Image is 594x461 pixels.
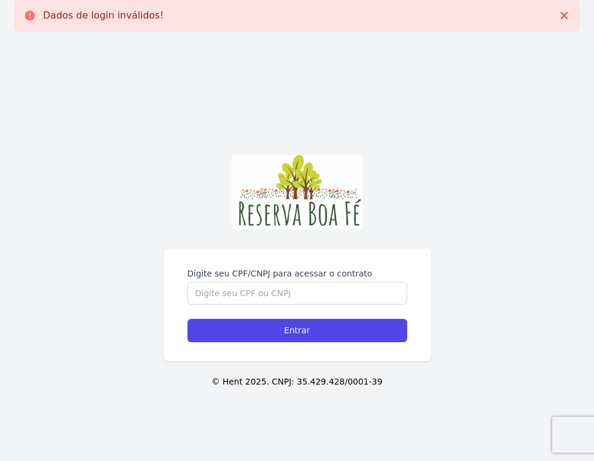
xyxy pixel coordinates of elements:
[43,10,164,21] p: Dados de login inválidos!
[187,282,407,305] input: Digite seu CPF ou CNPJ
[14,376,580,388] p: © Hent 2025. CNPJ: 35.429.428/0001-39
[187,319,407,342] input: Entrar
[187,268,407,279] label: Digite seu CPF/CNPJ para acessar o contrato
[232,154,363,229] img: LogoReservaBoaF%20(1).png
